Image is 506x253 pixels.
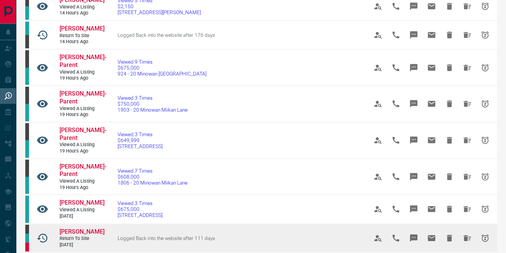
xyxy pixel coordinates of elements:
span: [PERSON_NAME]-Parent [60,90,106,105]
span: Message [405,59,423,77]
span: Return to Site [60,33,104,39]
span: Viewed a Listing [60,106,104,112]
span: Viewed a Listing [60,142,104,148]
span: [DATE] [60,213,104,220]
span: Call [387,168,405,186]
a: Viewed 7 Times$608,0001806 - 20 Minowan Miikan Lane [118,168,188,186]
span: Call [387,200,405,218]
a: Viewed 3 Times$675,000[STREET_ADDRESS] [118,200,163,218]
span: Hide [441,59,458,77]
div: mrloft.ca [25,87,29,104]
span: 1903 - 20 Minowan Miikan Lane [118,107,188,113]
div: condos.ca [25,234,29,243]
span: Email [423,59,441,77]
span: Snooze [476,168,494,186]
span: Hide All from Sabrina Paez-Parent [458,131,476,149]
span: Call [387,95,405,113]
a: [PERSON_NAME] [60,25,104,33]
a: [PERSON_NAME]-Parent [60,126,104,142]
span: [DATE] [60,242,104,248]
a: [PERSON_NAME] [60,228,104,236]
span: Viewed a Listing [60,69,104,76]
span: Hide [441,26,458,44]
span: 924 - 20 Minowan [GEOGRAPHIC_DATA] [118,71,206,77]
span: Snooze [476,95,494,113]
span: Hide [441,131,458,149]
span: View Profile [369,26,387,44]
span: $675,000 [118,65,206,71]
span: Message [405,26,423,44]
span: Hide [441,200,458,218]
span: Viewed 9 Times [118,59,206,65]
a: [PERSON_NAME]-Parent [60,54,104,69]
div: condos.ca [25,22,29,35]
span: Viewed a Listing [60,207,104,213]
span: Email [423,168,441,186]
span: Hide All from Andrea Coates [458,200,476,218]
span: Call [387,59,405,77]
a: Viewed 9 Times$675,000924 - 20 Minowan [GEOGRAPHIC_DATA] [118,59,206,77]
span: View Profile [369,200,387,218]
span: 14 hours ago [60,39,104,45]
span: Hide All from Martin Pollak [458,229,476,247]
span: Email [423,26,441,44]
span: Hide [441,95,458,113]
span: Logged Back into the website after 111 days [118,235,215,241]
span: View Profile [369,95,387,113]
div: condos.ca [25,196,29,222]
span: [PERSON_NAME]-Parent [60,163,106,178]
div: condos.ca [25,140,29,157]
span: Viewed a Listing [60,4,104,10]
span: Snooze [476,229,494,247]
a: [PERSON_NAME]-Parent [60,90,104,106]
span: Message [405,131,423,149]
span: Email [423,229,441,247]
span: [STREET_ADDRESS] [118,212,163,218]
span: Snooze [476,131,494,149]
span: [PERSON_NAME]-Parent [60,54,106,68]
span: Snooze [476,26,494,44]
span: Message [405,168,423,186]
span: $675,000 [118,206,163,212]
span: Hide All from Sabrina Paez-Parent [458,59,476,77]
span: Viewed 3 Times [118,95,188,101]
span: View Profile [369,59,387,77]
div: mrloft.ca [25,123,29,140]
span: $750,000 [118,101,188,107]
span: Email [423,131,441,149]
span: Call [387,229,405,247]
span: Email [423,95,441,113]
span: Call [387,131,405,149]
span: $2,150 [118,3,201,9]
a: [PERSON_NAME]-Parent [60,163,104,179]
span: [PERSON_NAME] [60,25,105,32]
div: condos.ca [25,177,29,194]
span: 1806 - 20 Minowan Miikan Lane [118,180,188,186]
div: mrloft.ca [25,50,29,67]
span: Message [405,95,423,113]
span: [STREET_ADDRESS] [118,143,163,149]
span: Return to Site [60,236,104,242]
span: Call [387,26,405,44]
span: Viewed a Listing [60,178,104,185]
span: Message [405,200,423,218]
span: [PERSON_NAME] [60,199,105,206]
span: Snooze [476,59,494,77]
span: Viewed 7 Times [118,168,188,174]
span: 19 hours ago [60,148,104,154]
span: View Profile [369,229,387,247]
span: 14 hours ago [60,10,104,16]
div: mrloft.ca [25,160,29,177]
span: [STREET_ADDRESS][PERSON_NAME] [118,9,201,15]
span: Snooze [476,200,494,218]
span: View Profile [369,168,387,186]
span: Hide All from David Lee [458,26,476,44]
div: mrloft.ca [25,35,29,48]
div: property.ca [25,243,29,252]
div: mrloft.ca [25,225,29,234]
span: Viewed 3 Times [118,131,163,137]
span: Hide All from Sabrina Paez-Parent [458,168,476,186]
span: 19 hours ago [60,112,104,118]
span: Email [423,200,441,218]
span: 19 hours ago [60,185,104,191]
